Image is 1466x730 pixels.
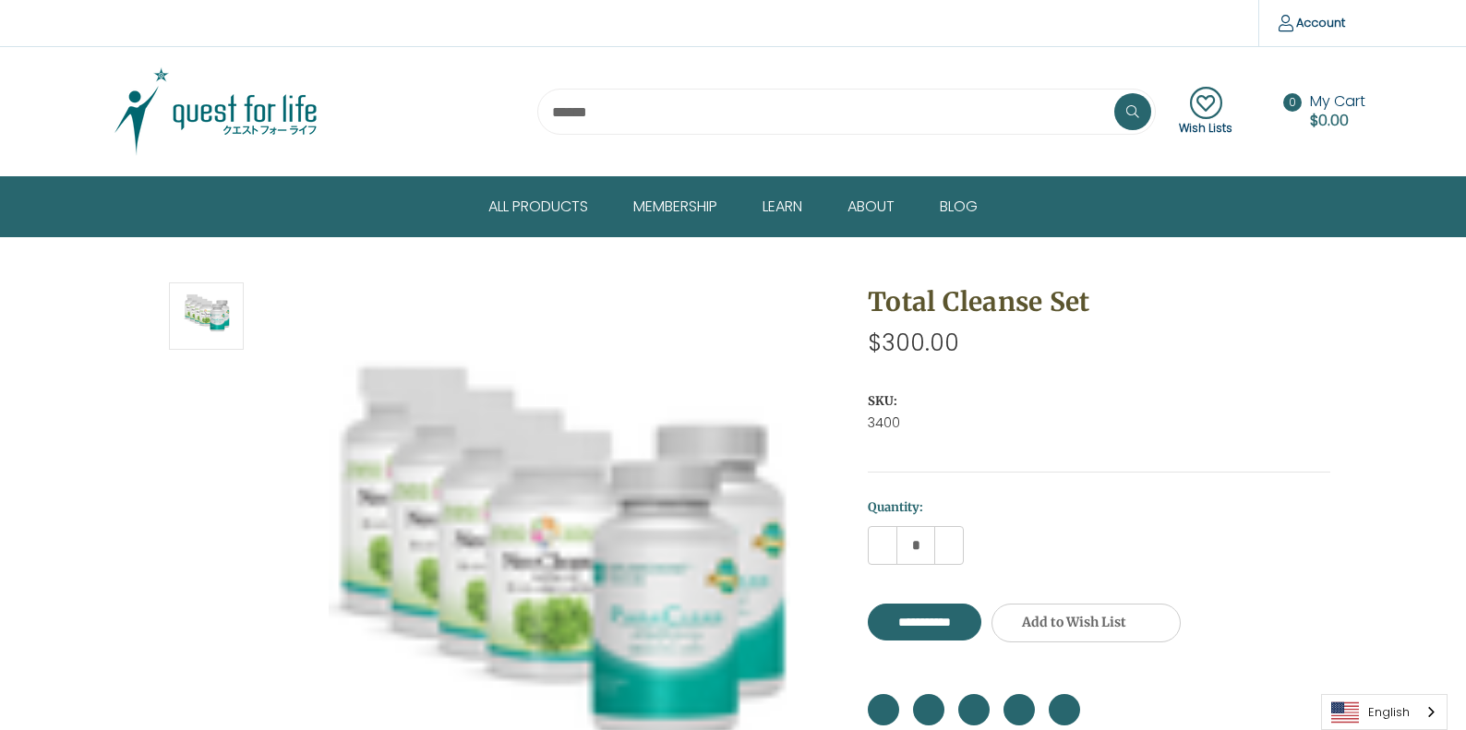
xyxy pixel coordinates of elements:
[749,177,834,236] a: Learn
[1310,90,1365,112] span: My Cart
[619,177,749,236] a: Membership
[1179,87,1232,137] a: Wish Lists
[868,413,1330,433] dd: 3400
[475,177,619,236] a: All Products
[868,392,1326,411] dt: SKU:
[1321,694,1448,730] aside: Language selected: English
[1322,695,1447,729] a: English
[868,282,1330,321] h1: Total Cleanse Set
[834,177,926,236] a: About
[868,498,1330,517] label: Quantity:
[101,66,331,158] img: Quest Group
[1310,110,1349,131] span: $0.00
[1310,90,1365,131] a: Cart with 0 items
[1022,614,1126,630] span: Add to Wish List
[1283,93,1302,112] span: 0
[1321,694,1448,730] div: Language
[926,177,991,236] a: Blog
[958,694,990,725] a: Print
[991,604,1181,642] a: Add to Wish List
[184,285,230,347] img: Total Cleanse Set
[868,327,959,359] span: $300.00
